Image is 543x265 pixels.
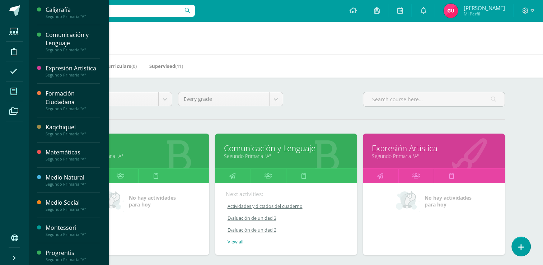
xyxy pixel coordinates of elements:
a: CaligrafíaSegundo Primaria "A" [46,6,100,19]
div: Segundo Primaria "A" [46,14,100,19]
div: Caligrafía [46,6,100,14]
div: Segundo Primaria "A" [46,131,100,136]
div: Matemáticas [46,148,100,157]
div: Segundo Primaria "A" [46,232,100,237]
span: Every level [73,92,153,106]
a: Medio NaturalSegundo Primaria "A" [46,173,100,187]
span: (0) [131,63,137,69]
div: Segundo Primaria "A" [46,157,100,162]
input: Search a user… [33,5,195,17]
div: Segundo Primaria "A" [46,106,100,111]
span: Every grade [184,92,264,106]
div: Next activities: [226,190,346,198]
a: Segundo Primaria "A" [76,153,200,159]
input: Search course here… [363,92,505,106]
a: MontessoriSegundo Primaria "A" [46,224,100,237]
a: Segundo Primaria "A" [224,153,348,159]
div: Comunicación y Lenguaje [46,31,100,47]
div: Expresión Artística [46,64,100,73]
div: Segundo Primaria "A" [46,182,100,187]
a: ProgrentisSegundo Primaria "A" [46,249,100,262]
div: Segundo Primaria "A" [46,207,100,212]
a: Expresión Artística [372,143,496,154]
div: Formación Ciudadana [46,89,100,106]
div: Segundo Primaria "A" [46,47,100,52]
div: Segundo Primaria "A" [46,257,100,262]
a: Comunicación y Lenguaje [224,143,348,154]
span: (11) [175,63,183,69]
span: No hay actividades para hoy [425,194,472,208]
a: MatemáticasSegundo Primaria "A" [46,148,100,162]
a: Evaluación de unidad 3 [226,215,347,221]
span: [PERSON_NAME] [463,4,505,11]
a: View all [226,239,347,245]
span: Mi Perfil [463,11,505,17]
a: Supervised(11) [149,60,183,72]
a: Segundo Primaria "A" [372,153,496,159]
a: Caligrafía [76,143,200,154]
a: Comunicación y LenguajeSegundo Primaria "A" [46,31,100,52]
img: be674616ac65fc954138655dd538a82d.png [444,4,458,18]
a: Every level [67,92,172,106]
a: Formación CiudadanaSegundo Primaria "A" [46,89,100,111]
img: no_activities_small.png [100,190,124,212]
div: Medio Social [46,199,100,207]
a: Evaluación de unidad 2 [226,227,347,233]
a: Actividades y dictados del cuaderno [226,203,347,209]
div: Kaqchiquel [46,123,100,131]
a: Expresión ArtísticaSegundo Primaria "A" [46,64,100,78]
span: No hay actividades para hoy [129,194,176,208]
a: KaqchiquelSegundo Primaria "A" [46,123,100,136]
div: Medio Natural [46,173,100,182]
a: Every grade [178,92,283,106]
a: Medio SocialSegundo Primaria "A" [46,199,100,212]
div: Segundo Primaria "A" [46,73,100,78]
div: Progrentis [46,249,100,257]
a: My Extracurriculars(0) [85,60,137,72]
img: no_activities_small.png [396,190,420,212]
div: Montessori [46,224,100,232]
